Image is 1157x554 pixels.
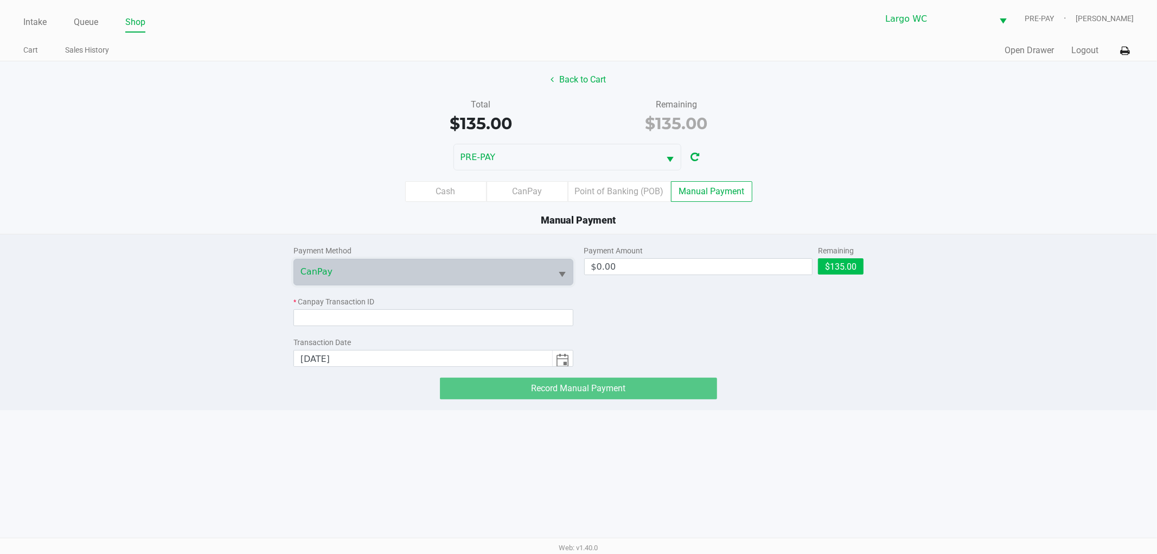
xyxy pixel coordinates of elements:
div: Remaining [587,98,766,111]
app-submit-button: Record Manual Payment [440,378,717,399]
button: Logout [1071,44,1098,57]
button: Open Drawer [1005,44,1054,57]
span: CanPay [301,265,546,278]
span: PRE-PAY [1025,13,1076,24]
div: Payment Amount [584,245,813,257]
a: Queue [74,15,98,30]
span: Web: v1.40.0 [559,544,598,552]
button: Toggle calendar [552,351,573,366]
button: Select [552,259,573,285]
span: PRE-PAY [461,151,654,164]
label: CanPay [487,181,568,202]
span: Largo WC [885,12,986,26]
label: Cash [405,181,487,202]
div: $135.00 [587,111,766,136]
div: Transaction Date [293,337,573,348]
div: Payment Method [293,245,573,257]
label: Manual Payment [671,181,752,202]
div: Remaining [818,245,864,257]
button: Select [993,6,1013,31]
a: Intake [23,15,47,30]
div: Canpay Transaction ID [293,296,573,308]
label: Point of Banking (POB) [568,181,671,202]
div: $135.00 [391,111,571,136]
button: Select [660,144,681,170]
a: Cart [23,43,38,57]
input: null [294,351,552,367]
span: [PERSON_NAME] [1076,13,1134,24]
div: Total [391,98,571,111]
a: Sales History [65,43,109,57]
a: Shop [125,15,145,30]
button: $135.00 [818,258,864,275]
button: Back to Cart [544,69,613,90]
